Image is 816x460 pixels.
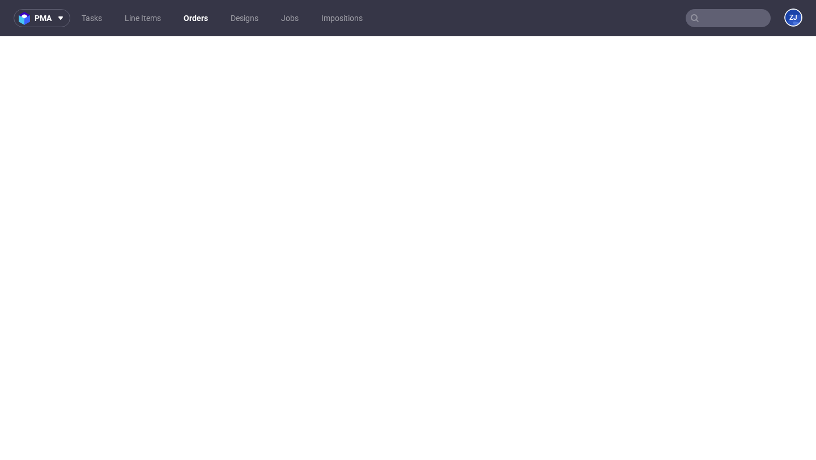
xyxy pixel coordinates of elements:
a: Orders [177,9,215,27]
a: Impositions [314,9,369,27]
span: pma [35,14,52,22]
button: pma [14,9,70,27]
a: Tasks [75,9,109,27]
img: logo [19,12,35,25]
a: Line Items [118,9,168,27]
a: Jobs [274,9,305,27]
a: Designs [224,9,265,27]
figcaption: ZJ [785,10,801,25]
